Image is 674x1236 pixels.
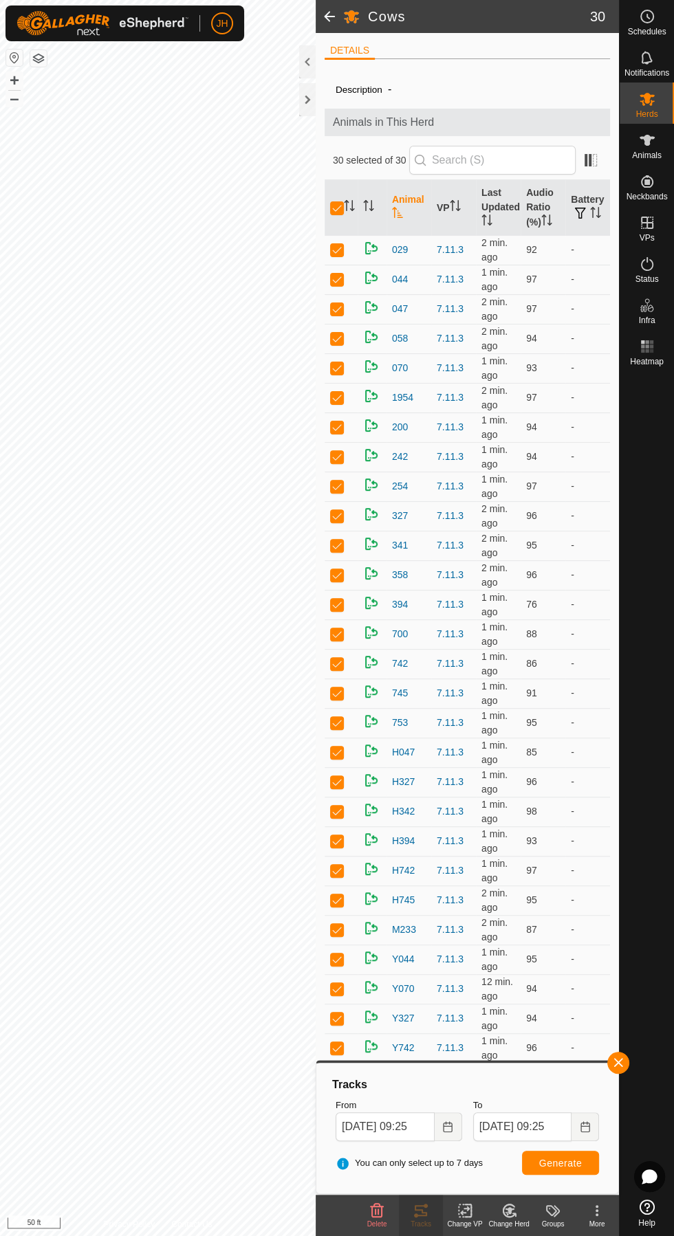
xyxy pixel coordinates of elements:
[392,952,415,967] span: Y044
[363,683,380,700] img: returning on
[392,390,413,405] span: 1954
[526,274,537,285] span: 97
[572,1112,599,1141] button: Choose Date
[392,272,408,287] span: 044
[481,217,492,228] p-sorticon: Activate to sort
[481,621,508,647] span: Aug 14, 2025, 9:23 AM
[363,595,380,611] img: returning on
[526,540,537,551] span: 95
[526,865,537,876] span: 97
[639,234,654,242] span: VPs
[481,887,508,913] span: Aug 14, 2025, 9:22 AM
[565,708,610,738] td: -
[363,772,380,788] img: returning on
[392,361,408,375] span: 070
[392,597,408,612] span: 394
[481,415,508,440] span: Aug 14, 2025, 9:23 AM
[481,533,508,558] span: Aug 14, 2025, 9:22 AM
[392,627,408,641] span: 700
[363,506,380,522] img: returning on
[624,69,669,77] span: Notifications
[526,244,537,255] span: 92
[363,240,380,256] img: returning on
[392,538,408,553] span: 341
[392,243,408,257] span: 029
[392,745,415,760] span: H047
[565,915,610,945] td: -
[336,85,382,95] label: Description
[437,421,464,432] a: 7.11.3
[487,1219,531,1229] div: Change Herd
[526,392,537,403] span: 97
[565,265,610,294] td: -
[6,72,23,89] button: +
[565,412,610,442] td: -
[325,43,375,60] li: DETAILS
[363,565,380,582] img: returning on
[590,209,601,220] p-sorticon: Activate to sort
[565,974,610,1004] td: -
[437,717,464,728] a: 7.11.3
[481,710,508,736] span: Aug 14, 2025, 9:23 AM
[363,979,380,995] img: returning on
[437,451,464,462] a: 7.11.3
[526,451,537,462] span: 94
[575,1219,619,1229] div: More
[526,924,537,935] span: 87
[526,1042,537,1053] span: 96
[387,180,431,236] th: Animal
[481,444,508,470] span: Aug 14, 2025, 9:23 AM
[437,333,464,344] a: 7.11.3
[521,180,565,236] th: Audio Ratio (%)
[565,678,610,708] td: -
[363,358,380,375] img: returning on
[481,651,508,676] span: Aug 14, 2025, 9:23 AM
[565,738,610,767] td: -
[363,329,380,345] img: returning on
[526,599,537,610] span: 76
[565,1033,610,1063] td: -
[526,776,537,787] span: 96
[437,953,464,964] a: 7.11.3
[481,769,508,795] span: Aug 14, 2025, 9:23 AM
[481,1035,508,1061] span: Aug 14, 2025, 9:23 AM
[450,202,461,213] p-sorticon: Activate to sort
[526,983,537,994] span: 94
[481,592,508,617] span: Aug 14, 2025, 9:23 AM
[565,619,610,649] td: -
[565,501,610,531] td: -
[6,90,23,107] button: –
[437,747,464,758] a: 7.11.3
[565,235,610,265] td: -
[638,316,655,324] span: Infra
[590,6,605,27] span: 30
[526,481,537,492] span: 97
[526,628,537,639] span: 88
[526,953,537,964] span: 95
[526,894,537,905] span: 95
[481,296,508,322] span: Aug 14, 2025, 9:22 AM
[437,983,464,994] a: 7.11.3
[392,450,408,464] span: 242
[437,924,464,935] a: 7.11.3
[363,388,380,404] img: returning on
[526,421,537,432] span: 94
[363,1038,380,1055] img: returning on
[363,476,380,493] img: returning on
[627,27,666,36] span: Schedules
[437,628,464,639] a: 7.11.3
[526,303,537,314] span: 97
[481,858,508,883] span: Aug 14, 2025, 9:23 AM
[30,50,47,67] button: Map Layers
[539,1158,582,1169] span: Generate
[481,681,508,706] span: Aug 14, 2025, 9:23 AM
[526,333,537,344] span: 94
[638,1219,655,1227] span: Help
[565,826,610,856] td: -
[635,275,658,283] span: Status
[481,562,508,588] span: Aug 14, 2025, 9:22 AM
[344,202,355,213] p-sorticon: Activate to sort
[481,355,508,381] span: Aug 14, 2025, 9:23 AM
[336,1156,483,1170] span: You can only select up to 7 days
[392,834,415,848] span: H394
